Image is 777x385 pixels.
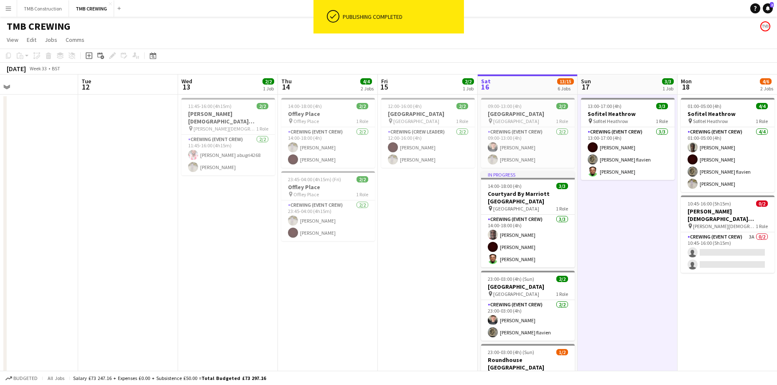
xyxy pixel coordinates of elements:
span: All jobs [46,375,66,381]
a: Edit [23,34,40,45]
div: [DATE] [7,64,26,73]
button: TMB CREWING [69,0,114,17]
h1: TMB CREWING [7,20,70,33]
span: Comms [66,36,84,44]
span: 2 [770,2,774,8]
span: Total Budgeted £73 297.16 [201,375,266,381]
span: View [7,36,18,44]
div: Publishing completed [343,13,461,21]
a: Jobs [41,34,61,45]
span: Budgeted [13,375,38,381]
button: TMB Construction [17,0,69,17]
span: Week 33 [28,65,48,72]
app-user-avatar: TMB RECRUITMENT [760,21,770,31]
a: 2 [763,3,773,13]
div: BST [52,65,60,72]
a: Comms [62,34,88,45]
button: Budgeted [4,374,39,383]
div: Salary £73 247.16 + Expenses £0.00 + Subsistence £50.00 = [73,375,266,381]
span: Edit [27,36,36,44]
a: View [3,34,22,45]
span: Jobs [45,36,57,44]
